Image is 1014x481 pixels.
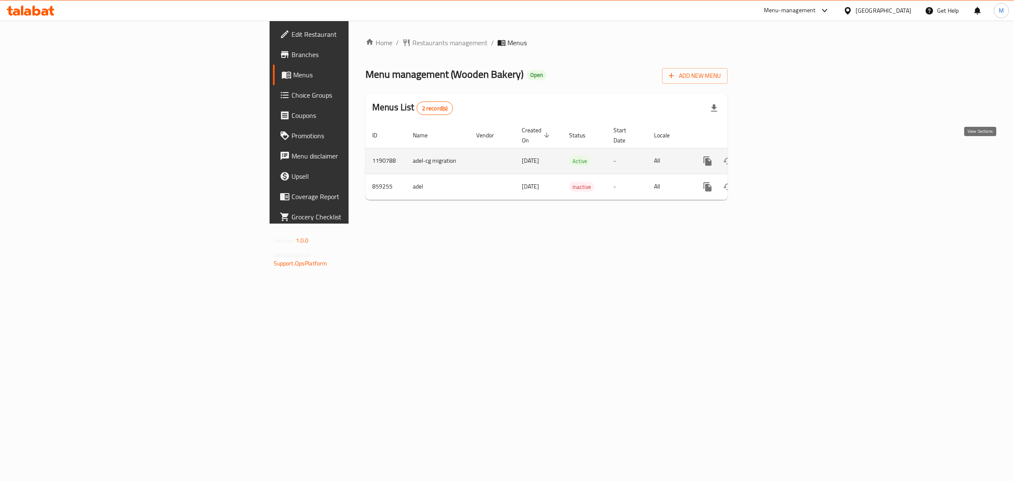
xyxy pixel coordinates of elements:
span: Coupons [292,110,432,120]
table: enhanced table [365,123,785,200]
a: Menus [273,65,439,85]
div: Total records count [417,101,453,115]
th: Actions [691,123,785,148]
span: Grocery Checklist [292,212,432,222]
span: [DATE] [522,181,539,192]
a: Choice Groups [273,85,439,105]
li: / [491,38,494,48]
span: [DATE] [522,155,539,166]
span: Start Date [613,125,637,145]
a: Support.OpsPlatform [274,258,327,269]
div: Menu-management [764,5,816,16]
span: Menu disclaimer [292,151,432,161]
span: Upsell [292,171,432,181]
span: Menus [293,70,432,80]
span: Inactive [569,182,594,192]
a: Coupons [273,105,439,126]
span: Add New Menu [669,71,721,81]
div: Open [527,70,546,80]
button: Change Status [718,151,738,171]
button: more [698,151,718,171]
span: Menus [507,38,527,48]
span: Get support on: [274,249,313,260]
a: Promotions [273,126,439,146]
td: - [607,174,647,200]
a: Edit Restaurant [273,24,439,44]
a: Menu disclaimer [273,146,439,166]
div: Export file [704,98,724,118]
td: All [647,174,691,200]
a: Restaurants management [402,38,488,48]
button: more [698,177,718,197]
span: Vendor [476,130,505,140]
span: Restaurants management [412,38,488,48]
td: All [647,148,691,174]
span: Created On [522,125,552,145]
span: Open [527,71,546,79]
span: Choice Groups [292,90,432,100]
span: Coverage Report [292,191,432,202]
h2: Menus List [372,101,453,115]
span: ID [372,130,388,140]
nav: breadcrumb [365,38,728,48]
span: Active [569,156,591,166]
span: 2 record(s) [417,104,453,112]
span: Branches [292,49,432,60]
span: Locale [654,130,681,140]
a: Grocery Checklist [273,207,439,227]
a: Coverage Report [273,186,439,207]
span: Menu management ( Wooden Bakery ) [365,65,523,84]
td: - [607,148,647,174]
a: Branches [273,44,439,65]
span: Version: [274,235,294,246]
button: Add New Menu [662,68,728,84]
span: 1.0.0 [296,235,309,246]
span: Name [413,130,439,140]
span: Status [569,130,597,140]
span: Edit Restaurant [292,29,432,39]
span: Promotions [292,131,432,141]
span: M [999,6,1004,15]
div: [GEOGRAPHIC_DATA] [856,6,911,15]
a: Upsell [273,166,439,186]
